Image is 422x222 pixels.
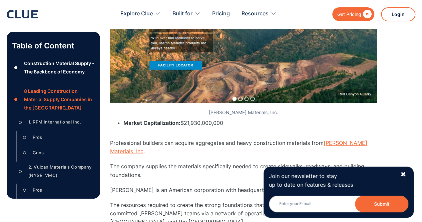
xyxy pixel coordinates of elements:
[28,163,95,180] div: 2. Vulcan Materials Company (NYSE: VMC)
[12,40,95,51] p: Table of Content
[33,133,42,142] div: Pros
[12,87,95,112] a: ●8 Leading Construction Material Supply Companies in the [GEOGRAPHIC_DATA]
[212,3,230,24] a: Pricing
[400,170,406,179] div: ✖
[332,7,374,21] a: Get Pricing
[123,120,180,126] strong: Market Capitalization:
[123,119,377,136] li: $21,930,000,000 ‍
[110,186,377,194] p: [PERSON_NAME] is an American corporation with headquarters in the S&P 500 Index.
[12,59,95,76] a: ●Construction Material Supply - The Backbone of Economy
[12,63,20,73] div: ●
[16,117,95,127] a: ○1. RPM International Inc.
[242,3,277,24] div: Resources
[33,186,42,194] div: Pros
[110,139,377,156] p: Professional builders can acquire aggregates and heavy construction materials from .
[120,3,161,24] div: Explore Clue
[24,87,95,112] div: 8 Leading Construction Material Supply Companies in the [GEOGRAPHIC_DATA]
[110,110,377,116] figcaption: [PERSON_NAME] Materials, Inc.
[16,163,95,180] a: ○2. Vulcan Materials Company (NYSE: VMC)
[269,196,408,212] input: Enter your E-mail
[110,162,377,179] p: The company supplies the materials specifically needed to create sidewalks, roadways, and buildin...
[12,94,20,104] div: ●
[28,118,81,126] div: 1. RPM International Inc.
[381,7,415,21] a: Login
[21,133,29,143] div: ○
[21,185,95,195] a: ○Pros
[172,3,200,24] div: Built for
[242,3,269,24] div: Resources
[21,148,95,158] a: ○Cons
[21,133,95,143] a: ○Pros
[120,3,153,24] div: Explore Clue
[269,172,394,189] p: Join our newsletter to stay up to date on features & releases
[21,185,29,195] div: ○
[16,166,24,176] div: ○
[355,196,408,212] button: Submit
[24,59,95,76] div: Construction Material Supply - The Backbone of Economy
[337,10,361,18] div: Get Pricing
[33,149,44,157] div: Cons
[16,117,24,127] div: ○
[21,148,29,158] div: ○
[172,3,192,24] div: Built for
[361,10,372,18] div: 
